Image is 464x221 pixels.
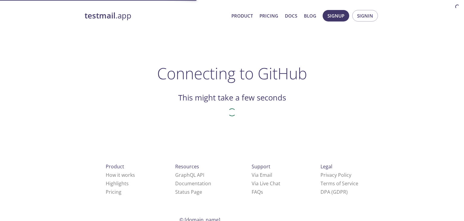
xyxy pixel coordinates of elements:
[157,64,307,82] h1: Connecting to GitHub
[321,163,332,170] span: Legal
[106,172,135,178] a: How it works
[323,10,349,21] button: Signup
[285,12,297,20] a: Docs
[85,11,227,21] a: testmail.app
[231,12,253,20] a: Product
[85,10,115,21] strong: testmail
[352,10,378,21] button: Signin
[321,172,351,178] a: Privacy Policy
[175,189,202,195] a: Status Page
[178,93,286,103] h2: This might take a few seconds
[106,189,121,195] a: Pricing
[261,189,263,195] span: s
[175,180,211,187] a: Documentation
[175,172,204,178] a: GraphQL API
[252,189,263,195] a: FAQ
[175,163,199,170] span: Resources
[259,12,278,20] a: Pricing
[327,12,344,20] span: Signup
[357,12,373,20] span: Signin
[106,180,129,187] a: Highlights
[106,163,124,170] span: Product
[252,172,272,178] a: Via Email
[321,189,348,195] a: DPA (GDPR)
[252,180,280,187] a: Via Live Chat
[321,180,358,187] a: Terms of Service
[304,12,316,20] a: Blog
[252,163,270,170] span: Support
